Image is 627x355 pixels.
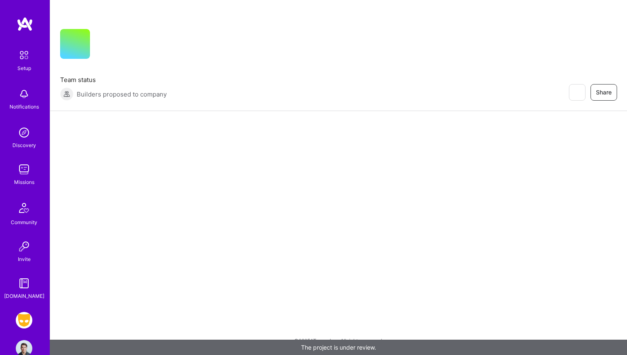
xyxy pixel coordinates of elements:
img: guide book [16,275,32,292]
a: Grindr: Mobile + BE + Cloud [14,312,34,328]
span: Share [596,88,612,97]
img: logo [17,17,33,31]
img: bell [16,86,32,102]
div: [DOMAIN_NAME] [4,292,44,300]
span: Builders proposed to company [77,90,167,99]
img: Grindr: Mobile + BE + Cloud [16,312,32,328]
div: The project is under review. [50,340,627,355]
img: teamwork [16,161,32,178]
img: Community [14,198,34,218]
div: Community [11,218,37,227]
i: icon EyeClosed [574,89,580,96]
img: setup [15,46,33,64]
img: Builders proposed to company [60,87,73,101]
div: Invite [18,255,31,263]
img: Invite [16,238,32,255]
div: Notifications [10,102,39,111]
img: discovery [16,124,32,141]
div: Missions [14,178,34,186]
div: Discovery [12,141,36,150]
div: Setup [17,64,31,72]
i: icon CompanyGray [100,42,107,49]
span: Team status [60,75,167,84]
button: Share [591,84,617,101]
